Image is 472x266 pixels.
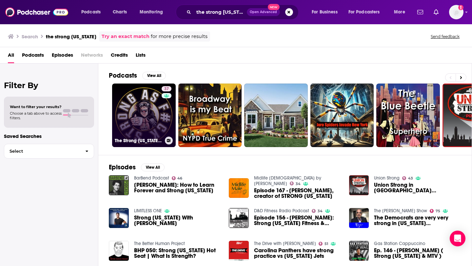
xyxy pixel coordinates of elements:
h2: Filter By [4,81,94,90]
span: Episode 156 - [PERSON_NAME]: Strong [US_STATE] Fitness & Wellness Expo 2023 [254,215,341,226]
a: LIMITLESS ONE [134,208,162,214]
a: Episode 167 - Kenny Santucci, creator of STRONG NEW YORK [254,188,341,199]
button: open menu [389,7,413,17]
button: Show profile menu [449,5,463,19]
h2: Episodes [109,163,136,171]
svg: Add a profile image [458,5,463,10]
span: Ep. 146 - [PERSON_NAME] ( Strong [US_STATE] & MTV ) [374,248,461,259]
a: 46 [172,176,183,180]
a: 37 [162,86,171,91]
span: 37 [164,86,169,92]
a: Show notifications dropdown [431,7,441,18]
img: Kenny Santucci: How to Learn Forever and Strong New York [109,175,129,195]
span: The Democrats are very very strong in [US_STATE][GEOGRAPHIC_DATA] and [US_STATE]. @SebGorka #Amer... [374,215,461,226]
span: Strong [US_STATE] With [PERSON_NAME] [134,215,221,226]
h3: The Strong [US_STATE] Podcast [115,138,162,143]
p: Saved Searches [4,133,94,139]
span: Want to filter your results? [10,104,62,109]
a: 37The Strong [US_STATE] Podcast [112,84,176,147]
a: Credits [111,50,128,63]
span: BHP 050: Strong [US_STATE] Hot Seat | What Is Strength? [134,248,221,259]
a: Union Strong in Buffalo New York [374,182,461,193]
div: Open Intercom Messenger [450,231,465,246]
a: Gas Station Cappuccino [374,241,425,246]
img: User Profile [449,5,463,19]
h3: Search [22,33,38,40]
a: Podcasts [22,50,44,63]
a: D&D Fitness Radio Podcast [254,208,309,214]
a: Strong New York With Kenny Santucci [109,208,129,228]
a: Show notifications dropdown [415,7,426,18]
a: Union Strong [374,175,400,181]
span: Episode 167 - [PERSON_NAME], creator of STRONG [US_STATE] [254,188,341,199]
a: All [8,50,14,63]
button: open menu [135,7,171,17]
a: The Democrats are very very strong in New York City and Washington. @SebGorka #AmericaFirst [349,208,369,228]
span: For Podcasters [348,8,380,17]
span: for more precise results [151,33,207,40]
img: Podchaser - Follow, Share and Rate Podcasts [5,6,68,18]
a: Carolina Panthers have strong practice vs New York Jets [254,248,341,259]
span: Podcasts [81,8,101,17]
img: Episode 167 - Kenny Santucci, creator of STRONG NEW YORK [229,178,249,198]
h3: the strong [US_STATE] [46,33,96,40]
a: BHP 050: Strong New York Hot Seat | What Is Strength? [134,248,221,259]
span: 34 [318,210,323,213]
a: Try an exact match [102,33,149,40]
span: 75 [436,210,440,213]
a: The Better Human Project [134,241,185,246]
a: Kenny Santucci: How to Learn Forever and Strong New York [134,182,221,193]
img: Carolina Panthers have strong practice vs New York Jets [229,241,249,261]
span: Choose a tab above to access filters. [10,111,62,120]
span: Select [4,149,80,153]
div: Search podcasts, credits, & more... [182,5,305,20]
span: Lists [136,50,146,63]
a: Episode 156 - Kenny Santucci: Strong New York Fitness & Wellness Expo 2023 [254,215,341,226]
img: Ep. 146 - Kenny Santucci ( Strong New York & MTV ) [349,241,369,261]
span: Carolina Panthers have strong practice vs [US_STATE] Jets [254,248,341,259]
span: 51 [324,242,328,245]
span: Monitoring [140,8,163,17]
span: Charts [113,8,127,17]
span: Union Strong in [GEOGRAPHIC_DATA] [US_STATE] [374,182,461,193]
span: Networks [81,50,103,63]
button: Select [4,144,94,159]
a: 51 [319,242,328,246]
a: 34 [290,181,301,185]
span: Logged in as autumncomm [449,5,463,19]
a: 34 [312,209,323,213]
a: The Drive with Tim Donnelly [254,241,316,246]
span: New [268,4,280,10]
button: open menu [307,7,346,17]
span: [PERSON_NAME]: How to Learn Forever and Strong [US_STATE] [134,182,221,193]
button: View All [142,72,166,80]
button: View All [141,163,165,171]
span: Open Advanced [250,10,277,14]
img: Union Strong in Buffalo New York [349,175,369,195]
span: 43 [408,177,413,180]
button: open menu [344,7,389,17]
a: Strong New York With Kenny Santucci [134,215,221,226]
a: The Democrats are very very strong in New York City and Washington. @SebGorka #AmericaFirst [374,215,461,226]
a: BHP 050: Strong New York Hot Seat | What Is Strength? [109,241,129,261]
button: open menu [77,7,109,17]
button: Send feedback [429,34,462,39]
a: The John Batchelor Show [374,208,427,214]
h2: Podcasts [109,71,137,80]
span: For Business [312,8,338,17]
a: Charts [108,7,131,17]
a: Episodes [52,50,73,63]
img: Episode 156 - Kenny Santucci: Strong New York Fitness & Wellness Expo 2023 [229,208,249,228]
a: 43 [402,176,413,180]
a: EpisodesView All [109,163,165,171]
